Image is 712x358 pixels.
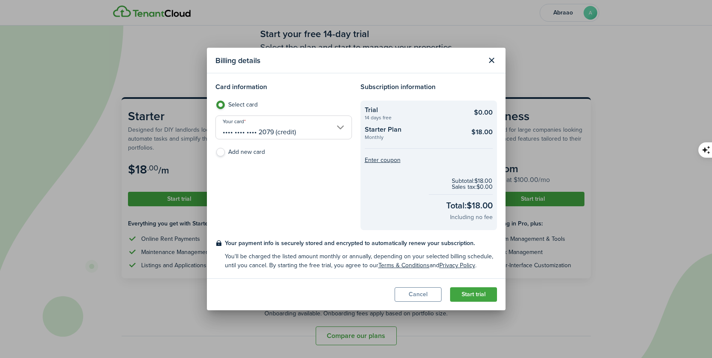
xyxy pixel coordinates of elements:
[215,82,352,92] h4: Card information
[215,52,482,69] modal-title: Billing details
[450,213,493,222] checkout-total-secondary: Including no fee
[225,239,497,248] checkout-terms-main: Your payment info is securely stored and encrypted to automatically renew your subscription.
[395,287,442,302] button: Cancel
[360,82,497,92] h4: Subscription information
[452,178,493,184] checkout-subtotal-item: Subtotal: $18.00
[439,261,475,270] a: Privacy Policy
[471,127,493,137] checkout-summary-item-main-price: $18.00
[450,287,497,302] button: Start trial
[378,261,430,270] a: Terms & Conditions
[215,101,352,113] label: Select card
[485,53,499,68] button: Close modal
[474,107,493,118] checkout-summary-item-main-price: $0.00
[365,124,461,135] checkout-summary-item-title: Starter Plan
[365,115,461,120] checkout-summary-item-description: 14 days free
[452,184,493,190] checkout-subtotal-item: Sales tax: $0.00
[365,135,461,140] checkout-summary-item-description: Monthly
[365,157,401,163] button: Enter coupon
[225,252,497,270] checkout-terms-secondary: You'll be charged the listed amount monthly or annually, depending on your selected billing sched...
[446,199,493,212] checkout-total-main: Total: $18.00
[365,105,461,115] checkout-summary-item-title: Trial
[215,148,352,161] label: Add new card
